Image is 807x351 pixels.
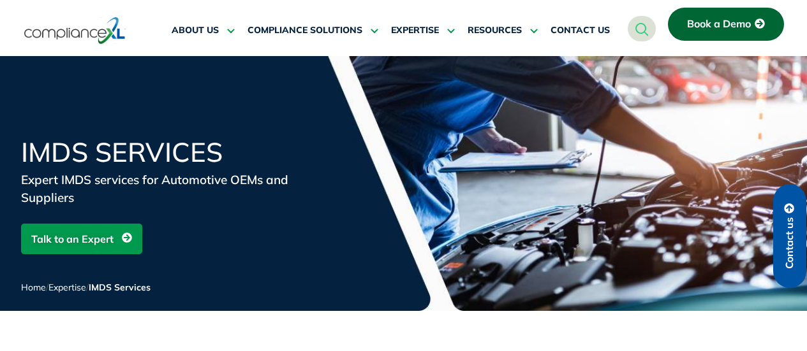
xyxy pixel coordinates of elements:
h1: IMDS Services [21,139,327,166]
span: Book a Demo [687,18,751,30]
span: COMPLIANCE SOLUTIONS [248,25,362,36]
span: Contact us [784,217,796,269]
img: logo-one.svg [24,16,126,45]
a: CONTACT US [551,15,610,46]
span: CONTACT US [551,25,610,36]
span: EXPERTISE [391,25,439,36]
div: Expert IMDS services for Automotive OEMs and Suppliers [21,171,327,206]
a: ABOUT US [172,15,235,46]
a: RESOURCES [468,15,538,46]
a: Book a Demo [668,8,784,41]
span: ABOUT US [172,25,219,36]
a: Contact us [773,184,806,288]
span: RESOURCES [468,25,522,36]
span: / / [21,282,151,293]
a: Expertise [48,282,86,293]
span: Talk to an Expert [31,227,114,251]
a: Talk to an Expert [21,224,142,254]
span: IMDS Services [89,282,151,293]
a: COMPLIANCE SOLUTIONS [248,15,378,46]
a: EXPERTISE [391,15,455,46]
a: Home [21,282,46,293]
a: navsearch-button [628,16,656,41]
